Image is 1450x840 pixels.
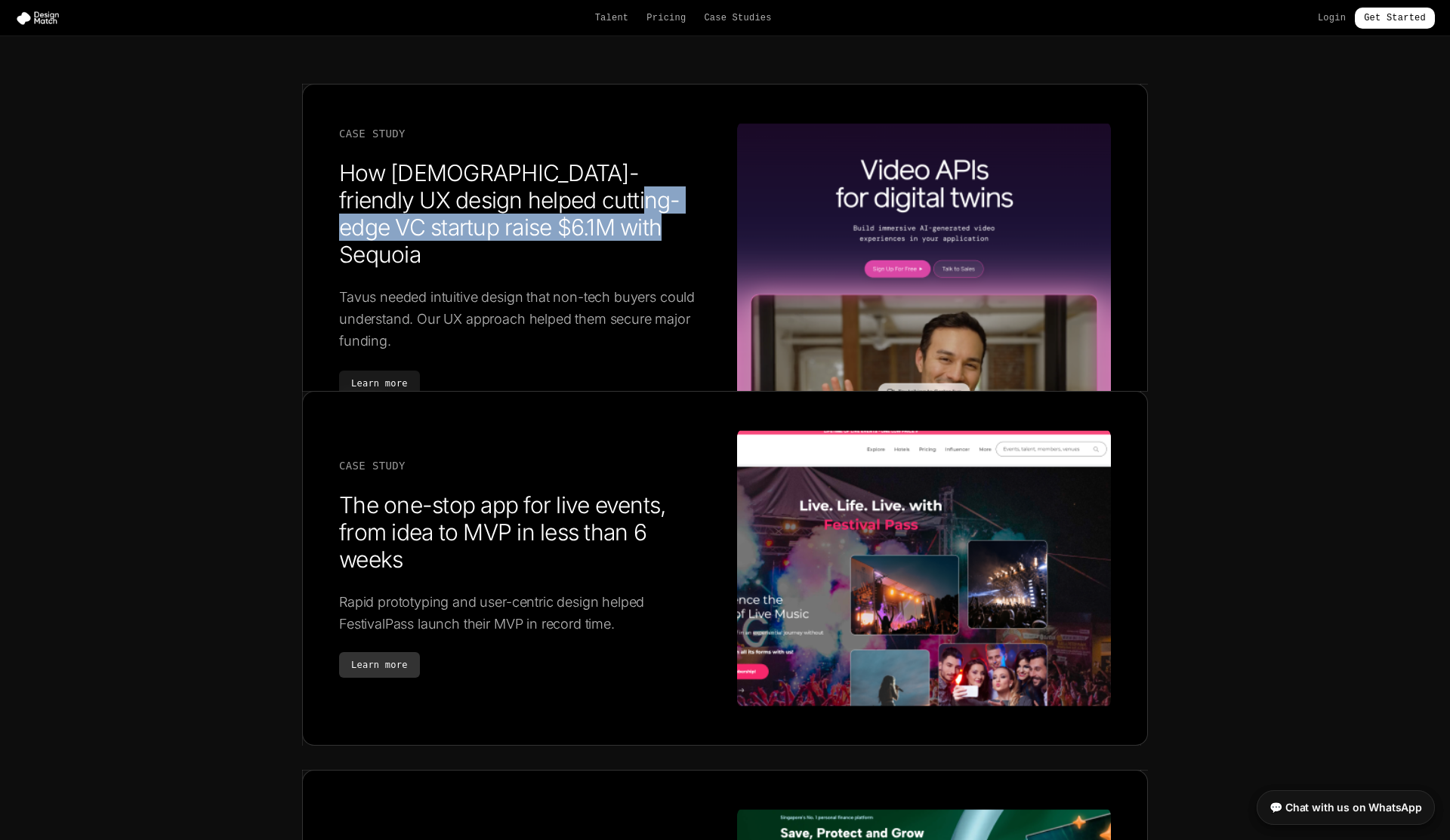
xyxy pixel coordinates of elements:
[339,286,713,352] p: Tavus needed intuitive design that non-tech buyers could understand. Our UX approach helped them ...
[737,121,1111,401] img: How 5-year-old-friendly UX design helped cutting-edge VC startup raise $6.1M with Sequoia
[15,11,66,26] img: Design Match
[595,12,629,24] a: Talent
[339,159,713,268] h3: How [DEMOGRAPHIC_DATA]-friendly UX design helped cutting-edge VC startup raise $6.1M with Sequoia
[339,491,713,573] h3: The one-stop app for live events, from idea to MVP in less than 6 weeks
[1355,8,1435,29] a: Get Started
[646,12,686,24] a: Pricing
[1318,12,1346,24] a: Login
[737,428,1111,708] img: The one-stop app for live events, from idea to MVP in less than 6 weeks
[339,126,713,141] div: Case Study
[339,371,420,396] a: Learn more
[1257,790,1435,825] a: 💬 Chat with us on WhatsApp
[339,458,713,473] div: Case Study
[339,652,420,678] a: Learn more
[339,591,713,635] p: Rapid prototyping and user-centric design helped FestivalPass launch their MVP in record time.
[704,12,771,24] a: Case Studies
